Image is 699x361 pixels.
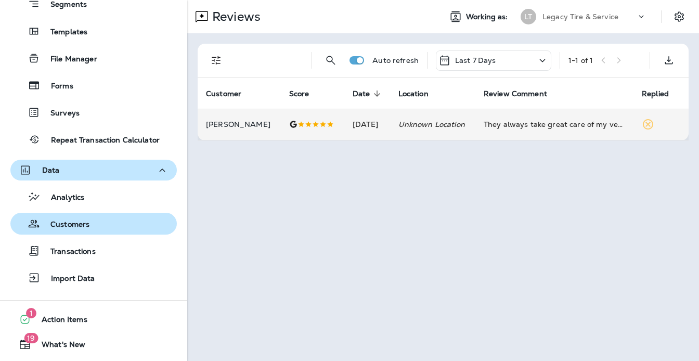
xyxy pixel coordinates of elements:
[206,89,255,98] span: Customer
[398,120,465,129] em: Unknown Location
[455,56,496,65] p: Last 7 Days
[10,267,177,289] button: Import Data
[320,50,341,71] button: Search Reviews
[40,220,89,230] p: Customers
[10,160,177,180] button: Data
[40,55,97,65] p: File Manager
[658,50,679,71] button: Export as CSV
[344,109,390,140] td: [DATE]
[484,119,625,130] div: They always take great care of my vehicle at a reasonable price.
[206,50,227,71] button: Filters
[466,12,510,21] span: Working as:
[353,89,370,98] span: Date
[398,89,429,98] span: Location
[10,309,177,330] button: 1Action Items
[41,274,95,284] p: Import Data
[26,308,36,318] span: 1
[398,89,442,98] span: Location
[670,7,689,26] button: Settings
[642,89,682,98] span: Replied
[289,89,323,98] span: Score
[289,89,309,98] span: Score
[10,128,177,150] button: Repeat Transaction Calculator
[484,89,547,98] span: Review Comment
[41,193,84,203] p: Analytics
[41,136,160,146] p: Repeat Transaction Calculator
[31,315,87,328] span: Action Items
[568,56,593,65] div: 1 - 1 of 1
[10,101,177,123] button: Surveys
[542,12,618,21] p: Legacy Tire & Service
[10,186,177,208] button: Analytics
[10,74,177,96] button: Forms
[10,240,177,262] button: Transactions
[24,333,38,343] span: 19
[10,20,177,42] button: Templates
[40,247,96,257] p: Transactions
[208,9,261,24] p: Reviews
[40,109,80,119] p: Surveys
[41,82,73,92] p: Forms
[484,89,561,98] span: Review Comment
[206,89,241,98] span: Customer
[10,213,177,235] button: Customers
[10,334,177,355] button: 19What's New
[40,28,87,37] p: Templates
[10,47,177,69] button: File Manager
[521,9,536,24] div: LT
[372,56,419,65] p: Auto refresh
[353,89,384,98] span: Date
[42,166,60,174] p: Data
[642,89,669,98] span: Replied
[31,340,85,353] span: What's New
[206,120,273,128] p: [PERSON_NAME]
